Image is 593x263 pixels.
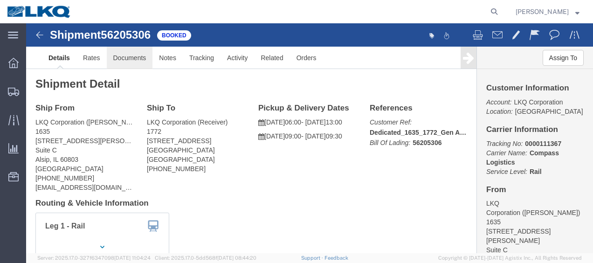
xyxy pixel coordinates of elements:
[7,5,72,19] img: logo
[37,255,151,261] span: Server: 2025.17.0-327f6347098
[114,255,151,261] span: [DATE] 11:04:24
[26,23,593,253] iframe: FS Legacy Container
[155,255,256,261] span: Client: 2025.17.0-5dd568f
[438,254,582,262] span: Copyright © [DATE]-[DATE] Agistix Inc., All Rights Reserved
[217,255,256,261] span: [DATE] 08:44:20
[515,6,580,17] button: [PERSON_NAME]
[301,255,324,261] a: Support
[324,255,348,261] a: Feedback
[516,7,569,17] span: Robert Benette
